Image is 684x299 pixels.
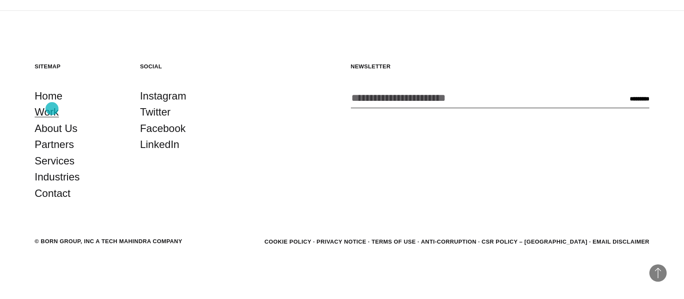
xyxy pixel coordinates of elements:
[140,120,185,137] a: Facebook
[264,238,311,245] a: Cookie Policy
[140,88,186,104] a: Instagram
[35,169,80,185] a: Industries
[35,153,75,169] a: Services
[421,238,477,245] a: Anti-Corruption
[140,136,179,153] a: LinkedIn
[649,264,667,282] button: Back to Top
[482,238,587,245] a: CSR POLICY – [GEOGRAPHIC_DATA]
[140,104,171,120] a: Twitter
[35,104,59,120] a: Work
[35,136,74,153] a: Partners
[35,88,62,104] a: Home
[35,185,71,202] a: Contact
[593,238,649,245] a: Email Disclaimer
[372,238,416,245] a: Terms of Use
[35,120,78,137] a: About Us
[317,238,366,245] a: Privacy Notice
[351,63,650,70] h5: Newsletter
[35,63,123,70] h5: Sitemap
[35,237,182,246] div: © BORN GROUP, INC A Tech Mahindra Company
[140,63,228,70] h5: Social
